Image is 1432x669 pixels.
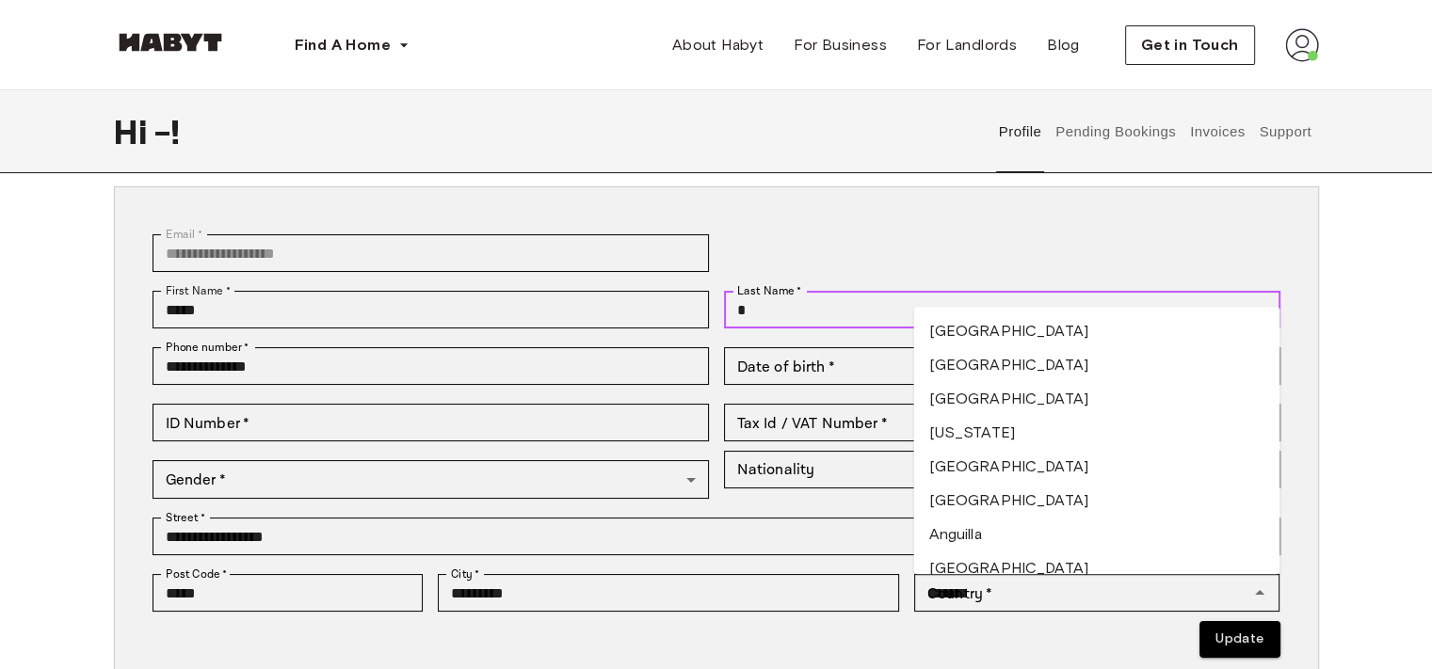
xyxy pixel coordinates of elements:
[779,26,902,64] a: For Business
[1047,34,1080,56] span: Blog
[295,34,391,56] span: Find A Home
[280,26,425,64] button: Find A Home
[672,34,764,56] span: About Habyt
[913,518,1279,551] li: Anguilla
[1257,90,1314,173] button: Support
[166,282,231,299] label: First Name
[166,339,249,356] label: Phone number
[913,382,1279,416] li: [GEOGRAPHIC_DATA]
[1141,34,1239,56] span: Get in Touch
[166,226,202,243] label: Email
[996,90,1044,173] button: Profile
[794,34,887,56] span: For Business
[1247,580,1273,606] button: Close
[1187,90,1247,173] button: Invoices
[1032,26,1095,64] a: Blog
[913,450,1279,484] li: [GEOGRAPHIC_DATA]
[1054,90,1179,173] button: Pending Bookings
[1199,621,1279,658] button: Update
[913,484,1279,518] li: [GEOGRAPHIC_DATA]
[114,112,154,151] span: Hi
[913,551,1279,585] li: [GEOGRAPHIC_DATA]
[153,234,709,272] div: You can't change your email address at the moment. Please reach out to customer support in case y...
[114,33,227,52] img: Habyt
[917,34,1017,56] span: For Landlords
[913,348,1279,382] li: [GEOGRAPHIC_DATA]
[913,416,1279,450] li: [US_STATE]
[166,565,228,582] label: Post Code
[451,565,480,582] label: City
[991,90,1318,173] div: user profile tabs
[657,26,779,64] a: About Habyt
[1125,25,1255,65] button: Get in Touch
[913,314,1279,348] li: [GEOGRAPHIC_DATA]
[1285,28,1319,62] img: avatar
[737,282,802,299] label: Last Name
[166,509,205,526] label: Street
[154,112,180,151] span: - !
[902,26,1032,64] a: For Landlords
